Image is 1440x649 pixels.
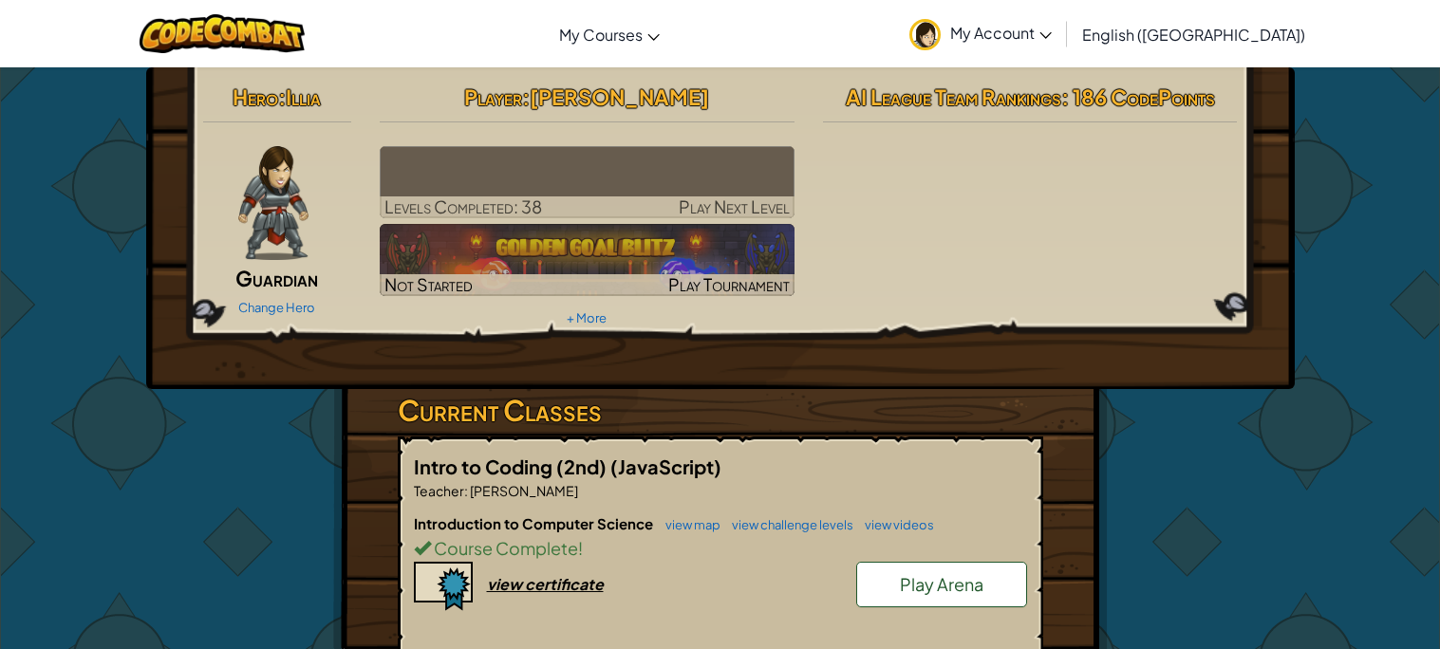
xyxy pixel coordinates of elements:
span: Play Tournament [668,273,790,295]
span: Play Arena [900,573,983,595]
a: Not StartedPlay Tournament [380,224,795,296]
span: Levels Completed: 38 [384,195,542,217]
a: My Account [900,4,1061,64]
span: [PERSON_NAME] [530,83,709,110]
span: AI League Team Rankings [846,83,1061,110]
a: + More [567,310,607,325]
span: Player [464,83,522,110]
span: Intro to Coding (2nd) [414,454,610,478]
span: : [522,83,530,110]
span: : [464,482,468,499]
span: Hero [233,83,278,110]
a: view map [656,517,720,532]
a: view challenge levels [722,517,853,532]
span: Play Next Level [679,195,790,217]
span: Introduction to Computer Science [414,514,656,532]
span: [PERSON_NAME] [468,482,578,499]
h3: Current Classes [398,389,1043,432]
a: view videos [855,517,934,532]
span: Guardian [235,265,318,291]
span: : [278,83,286,110]
span: ! [578,537,583,559]
a: My Courses [550,9,669,60]
span: English ([GEOGRAPHIC_DATA]) [1082,25,1305,45]
img: avatar [909,19,941,50]
img: Golden Goal [380,224,795,296]
a: Change Hero [238,300,315,315]
div: view certificate [487,574,604,594]
a: English ([GEOGRAPHIC_DATA]) [1073,9,1315,60]
span: Not Started [384,273,473,295]
img: guardian-pose.png [238,146,308,260]
span: Illia [286,83,321,110]
span: (JavaScript) [610,454,721,478]
img: certificate-icon.png [414,562,473,611]
a: view certificate [414,574,604,594]
img: CodeCombat logo [140,14,306,53]
span: Teacher [414,482,464,499]
span: Course Complete [431,537,578,559]
a: Play Next Level [380,146,795,218]
span: : 186 CodePoints [1061,83,1215,110]
span: My Courses [559,25,643,45]
span: My Account [950,23,1052,43]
